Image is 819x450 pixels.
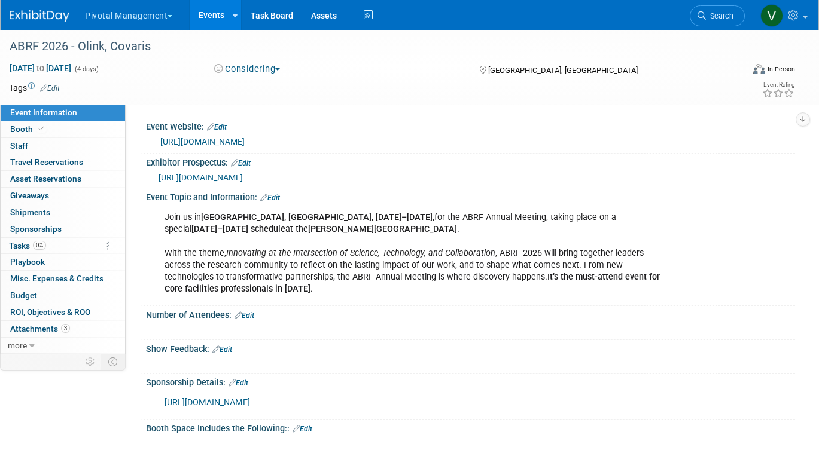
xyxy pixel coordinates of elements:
[1,188,125,204] a: Giveaways
[33,241,46,250] span: 0%
[231,159,251,167] a: Edit
[160,137,245,146] a: [URL][DOMAIN_NAME]
[762,82,794,88] div: Event Rating
[38,125,44,132] i: Booth reservation complete
[10,290,37,300] span: Budget
[10,224,62,234] span: Sponsorships
[1,204,125,221] a: Shipments
[10,108,77,117] span: Event Information
[690,5,745,26] a: Search
[260,194,280,202] a: Edit
[146,188,795,204] div: Event Topic and Information:
[210,63,285,75] button: Considering
[10,191,49,200] span: Giveaways
[80,354,101,369] td: Personalize Event Tab Strip
[235,311,254,320] a: Edit
[35,63,46,73] span: to
[146,154,795,169] div: Exhibitor Prospectus:
[679,62,795,80] div: Event Format
[1,271,125,287] a: Misc. Expenses & Credits
[229,379,248,387] a: Edit
[10,174,81,183] span: Asset Reservations
[146,118,795,133] div: Event Website:
[706,11,733,20] span: Search
[1,238,125,254] a: Tasks0%
[159,173,243,182] a: [URL][DOMAIN_NAME]
[191,224,285,234] b: [DATE]–[DATE] schedule
[146,420,795,435] div: Booth Space Includes the Following::
[146,340,795,356] div: Show Feedback:
[10,307,90,317] span: ROI, Objectives & ROO
[212,345,232,354] a: Edit
[156,206,669,302] div: Join us in for the ABRF Annual Meeting, taking place on a special at the . With the theme, , ABRF...
[10,124,47,134] span: Booth
[1,105,125,121] a: Event Information
[1,338,125,354] a: more
[1,321,125,337] a: Attachments3
[1,287,125,304] a: Budget
[1,171,125,187] a: Asset Reservations
[165,397,250,408] a: [URL][DOMAIN_NAME]
[10,10,69,22] img: ExhibitDay
[10,324,70,333] span: Attachments
[1,121,125,137] a: Booth
[9,82,60,94] td: Tags
[760,4,783,27] img: Valerie Weld
[767,65,795,74] div: In-Person
[146,306,795,322] div: Number of Attendees:
[10,274,103,283] span: Misc. Expenses & Credits
[207,123,227,131] a: Edit
[753,64,765,74] img: Format-Inperson.png
[5,36,728,57] div: ABRF 2026 - Olink, Covaris
[226,248,495,258] i: Innovating at the Intersection of Science, Technology, and Collaboration
[293,425,312,433] a: Edit
[308,224,457,234] b: [PERSON_NAME][GEOGRAPHIC_DATA]
[146,374,795,389] div: Sponsorship Details:
[1,221,125,237] a: Sponsorships
[9,63,72,74] span: [DATE] [DATE]
[1,304,125,320] a: ROI, Objectives & ROO
[10,157,83,167] span: Travel Reservations
[1,154,125,170] a: Travel Reservations
[10,257,45,267] span: Playbook
[9,241,46,250] span: Tasks
[488,66,638,75] span: [GEOGRAPHIC_DATA], [GEOGRAPHIC_DATA]
[10,207,50,217] span: Shipments
[201,212,434,222] b: [GEOGRAPHIC_DATA], [GEOGRAPHIC_DATA], [DATE]–[DATE],
[40,84,60,93] a: Edit
[61,324,70,333] span: 3
[74,65,99,73] span: (4 days)
[1,254,125,270] a: Playbook
[10,141,28,151] span: Staff
[101,354,126,369] td: Toggle Event Tabs
[1,138,125,154] a: Staff
[8,341,27,350] span: more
